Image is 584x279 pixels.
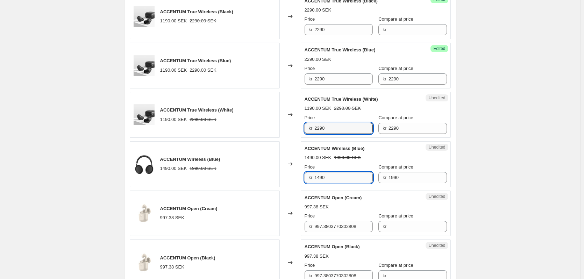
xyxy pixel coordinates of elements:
[160,17,187,24] div: 1190.00 SEK
[160,9,233,14] span: ACCENTUM True Wireless (Black)
[160,214,184,221] div: 997.38 SEK
[305,47,376,52] span: ACCENTUM True Wireless (Blue)
[309,126,313,131] span: kr
[305,105,332,112] div: 1190.00 SEK
[160,264,184,271] div: 997.38 SEK
[334,105,361,112] strike: 2290.00 SEK
[305,154,332,161] div: 1490.00 SEK
[309,224,313,229] span: kr
[305,115,315,120] span: Price
[160,67,187,74] div: 1190.00 SEK
[190,116,216,123] strike: 2290.00 SEK
[160,255,215,260] span: ACCENTUM Open (Black)
[433,46,445,51] span: Edited
[383,27,386,32] span: kr
[305,253,329,260] div: 997.38 SEK
[190,165,216,172] strike: 1990.00 SEK
[334,154,361,161] strike: 1990.00 SEK
[134,153,155,174] img: accentum4_80x.jpg
[378,115,413,120] span: Compare at price
[378,263,413,268] span: Compare at price
[428,95,445,101] span: Unedited
[428,194,445,199] span: Unedited
[309,175,313,180] span: kr
[134,203,155,224] img: Senn_accentum_open_tw_case_open_iso_creme_v1_80x.jpg
[383,126,386,131] span: kr
[160,165,187,172] div: 1490.00 SEK
[305,146,365,151] span: ACCENTUM Wireless (Blue)
[378,164,413,170] span: Compare at price
[383,273,386,278] span: kr
[305,56,332,63] div: 2290.00 SEK
[309,76,313,81] span: kr
[305,7,332,14] div: 2290.00 SEK
[305,244,360,249] span: ACCENTUM Open (Black)
[378,16,413,22] span: Compare at price
[383,76,386,81] span: kr
[428,144,445,150] span: Unedited
[134,55,155,76] img: ACCENTUMTW_Packaging_80x.webp
[160,157,220,162] span: ACCENTUM Wireless (Blue)
[160,206,218,211] span: ACCENTUM Open (Cream)
[134,6,155,27] img: ACCENTUMTW_Packaging_80x.webp
[305,263,315,268] span: Price
[305,213,315,219] span: Price
[378,213,413,219] span: Compare at price
[309,27,313,32] span: kr
[305,164,315,170] span: Price
[160,58,231,63] span: ACCENTUM True Wireless (Blue)
[160,116,187,123] div: 1190.00 SEK
[305,203,329,210] div: 997.38 SEK
[378,66,413,71] span: Compare at price
[383,175,386,180] span: kr
[134,252,155,273] img: Senn_accentum_open_tw_case_open_iso_creme_v1_80x.jpg
[305,66,315,71] span: Price
[305,195,362,200] span: ACCENTUM Open (Cream)
[428,243,445,248] span: Unedited
[190,67,216,74] strike: 2290.00 SEK
[309,273,313,278] span: kr
[383,224,386,229] span: kr
[160,107,234,113] span: ACCENTUM True Wireless (White)
[305,16,315,22] span: Price
[134,104,155,125] img: ACCENTUMTW_Packaging_80x.webp
[305,96,378,102] span: ACCENTUM True Wireless (White)
[190,17,216,24] strike: 2290.00 SEK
